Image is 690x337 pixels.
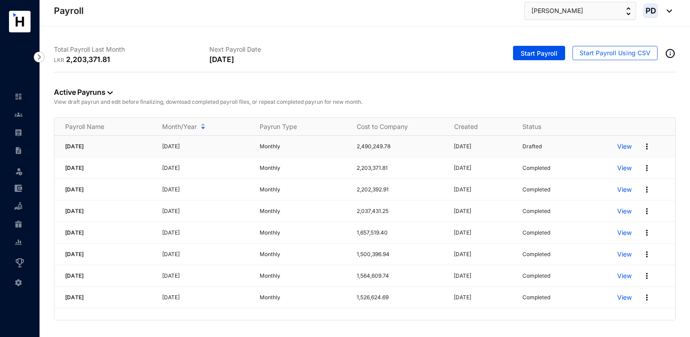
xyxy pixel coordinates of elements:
img: settings-unselected.1febfda315e6e19643a1.svg [14,279,22,287]
li: Payroll [7,124,29,142]
p: Drafted [522,142,542,151]
a: View [617,250,632,259]
img: award_outlined.f30b2bda3bf6ea1bf3dd.svg [14,257,25,268]
button: [PERSON_NAME] [524,2,636,20]
p: 2,202,392.91 [357,185,443,194]
span: [DATE] [65,208,84,214]
img: expense-unselected.2edcf0507c847f3e9e96.svg [14,184,22,192]
img: more.27664ee4a8faa814348e188645a3c1fc.svg [642,207,651,216]
p: Completed [522,293,550,302]
span: Month/Year [162,122,197,131]
a: Active Payruns [54,88,113,97]
p: 1,564,609.74 [357,271,443,280]
span: [DATE] [65,251,84,257]
a: View [617,142,632,151]
p: [DATE] [454,207,512,216]
p: [DATE] [454,293,512,302]
p: [DATE] [454,164,512,173]
img: more.27664ee4a8faa814348e188645a3c1fc.svg [642,271,651,280]
li: Gratuity [7,215,29,233]
img: home-unselected.a29eae3204392db15eaf.svg [14,93,22,101]
p: 2,490,249.78 [357,142,443,151]
p: LKR [54,56,66,65]
a: View [617,293,632,302]
img: more.27664ee4a8faa814348e188645a3c1fc.svg [642,164,651,173]
img: info-outined.c2a0bb1115a2853c7f4cb4062ec879bc.svg [665,48,676,59]
li: Reports [7,233,29,251]
p: [DATE] [162,228,248,237]
p: 1,526,624.69 [357,293,443,302]
p: [DATE] [162,293,248,302]
span: [DATE] [65,143,84,150]
button: Start Payroll [513,46,565,60]
th: Created [443,118,512,136]
p: Monthly [260,142,346,151]
span: PD [645,7,656,14]
p: Monthly [260,185,346,194]
p: Completed [522,228,550,237]
th: Status [512,118,606,136]
img: more.27664ee4a8faa814348e188645a3c1fc.svg [642,293,651,302]
th: Payrun Type [249,118,346,136]
li: Loan [7,197,29,215]
p: [DATE] [162,207,248,216]
p: Total Payroll Last Month [54,45,209,54]
li: Contacts [7,106,29,124]
span: Start Payroll Using CSV [579,49,650,58]
li: Home [7,88,29,106]
p: 2,203,371.81 [357,164,443,173]
p: Next Payroll Date [209,45,365,54]
a: View [617,207,632,216]
a: View [617,228,632,237]
p: [DATE] [162,164,248,173]
img: report-unselected.e6a6b4230fc7da01f883.svg [14,238,22,246]
img: leave-unselected.2934df6273408c3f84d9.svg [14,167,23,176]
span: [DATE] [65,229,84,236]
p: Completed [522,271,550,280]
p: [DATE] [209,54,234,65]
span: [DATE] [65,294,84,301]
img: dropdown-black.8e83cc76930a90b1a4fdb6d089b7bf3a.svg [107,91,113,94]
p: [DATE] [162,271,248,280]
span: [PERSON_NAME] [531,6,583,16]
a: View [617,271,632,280]
img: gratuity-unselected.a8c340787eea3cf492d7.svg [14,220,22,228]
button: Start Payroll Using CSV [572,46,658,60]
p: Monthly [260,228,346,237]
img: more.27664ee4a8faa814348e188645a3c1fc.svg [642,228,651,237]
p: Monthly [260,293,346,302]
p: Monthly [260,250,346,259]
p: Completed [522,250,550,259]
span: [DATE] [65,186,84,193]
p: Monthly [260,164,346,173]
img: nav-icon-right.af6afadce00d159da59955279c43614e.svg [34,52,44,62]
img: more.27664ee4a8faa814348e188645a3c1fc.svg [642,185,651,194]
p: Monthly [260,271,346,280]
p: View draft payrun and edit before finalizing, download completed payroll files, or repeat complet... [54,98,676,106]
p: [DATE] [454,271,512,280]
p: [DATE] [162,185,248,194]
img: payroll-unselected.b590312f920e76f0c668.svg [14,129,22,137]
a: View [617,185,632,194]
p: Payroll [54,4,84,17]
a: View [617,164,632,173]
p: [DATE] [162,142,248,151]
p: [DATE] [454,185,512,194]
p: [DATE] [454,142,512,151]
p: [DATE] [454,228,512,237]
img: more.27664ee4a8faa814348e188645a3c1fc.svg [642,250,651,259]
li: Contracts [7,142,29,160]
img: dropdown-black.8e83cc76930a90b1a4fdb6d089b7bf3a.svg [662,9,672,13]
p: [DATE] [454,250,512,259]
span: Start Payroll [521,49,557,58]
p: 2,203,371.81 [66,54,110,65]
img: up-down-arrow.74152d26bf9780fbf563ca9c90304185.svg [626,7,631,15]
li: Expenses [7,179,29,197]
